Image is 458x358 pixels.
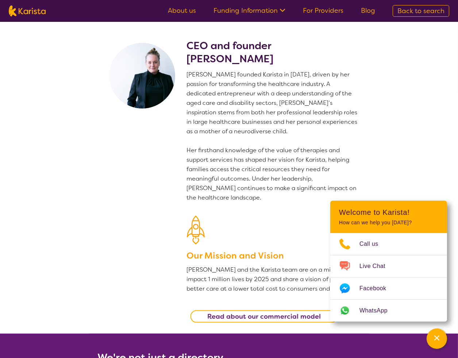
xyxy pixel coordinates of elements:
a: Back to search [393,5,449,17]
span: WhatsApp [359,305,396,316]
p: How can we help you [DATE]? [339,220,438,226]
span: Live Chat [359,261,394,272]
b: Read about our commercial model [207,312,321,321]
a: About us [168,6,196,15]
span: Back to search [397,7,444,15]
h3: Our Mission and Vision [187,249,361,262]
a: Blog [361,6,375,15]
img: Our Mission [187,216,205,244]
div: Channel Menu [330,201,447,322]
p: [PERSON_NAME] and the Karista team are on a mission to impact 1 million lives by 2025 and share a... [187,265,361,294]
img: Karista logo [9,5,46,16]
button: Channel Menu [427,329,447,349]
a: Funding Information [213,6,285,15]
a: Web link opens in a new tab. [330,300,447,322]
h2: CEO and founder [PERSON_NAME] [187,39,361,66]
h2: Welcome to Karista! [339,208,438,217]
span: Call us [359,239,387,249]
ul: Choose channel [330,233,447,322]
span: Facebook [359,283,395,294]
a: For Providers [303,6,343,15]
p: [PERSON_NAME] founded Karista in [DATE], driven by her passion for transforming the healthcare in... [187,70,361,202]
